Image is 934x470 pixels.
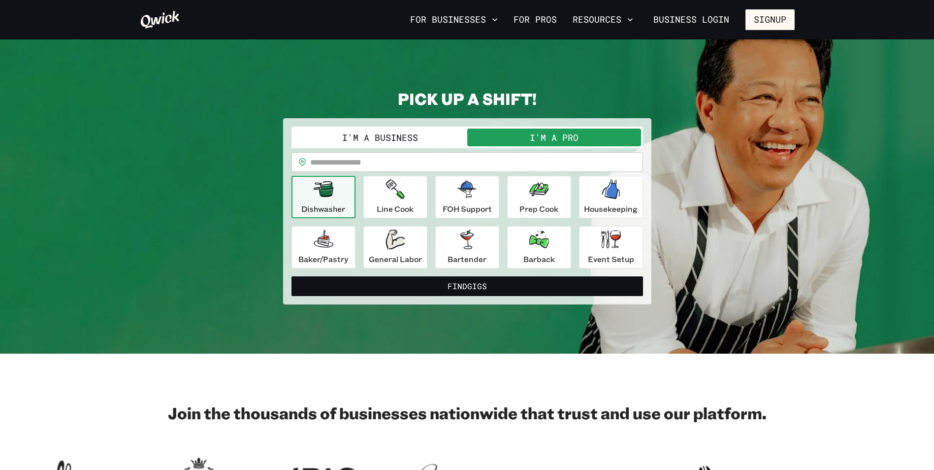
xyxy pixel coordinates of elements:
[369,253,422,265] p: General Labor
[291,176,355,218] button: Dishwasher
[363,226,427,269] button: General Labor
[448,253,486,265] p: Bartender
[645,9,738,30] a: Business Login
[291,276,643,296] button: FindGigs
[507,226,571,269] button: Barback
[745,9,795,30] button: Signup
[523,253,555,265] p: Barback
[569,11,637,28] button: Resources
[467,129,641,146] button: I'm a Pro
[406,11,502,28] button: For Businesses
[363,176,427,218] button: Line Cook
[579,226,643,269] button: Event Setup
[301,203,345,215] p: Dishwasher
[291,226,355,269] button: Baker/Pastry
[510,11,561,28] a: For Pros
[293,129,467,146] button: I'm a Business
[519,203,558,215] p: Prep Cook
[377,203,414,215] p: Line Cook
[298,253,348,265] p: Baker/Pastry
[140,403,795,423] h2: Join the thousands of businesses nationwide that trust and use our platform.
[588,253,634,265] p: Event Setup
[584,203,638,215] p: Housekeeping
[283,89,651,108] h2: PICK UP A SHIFT!
[435,176,499,218] button: FOH Support
[507,176,571,218] button: Prep Cook
[443,203,492,215] p: FOH Support
[435,226,499,269] button: Bartender
[579,176,643,218] button: Housekeeping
